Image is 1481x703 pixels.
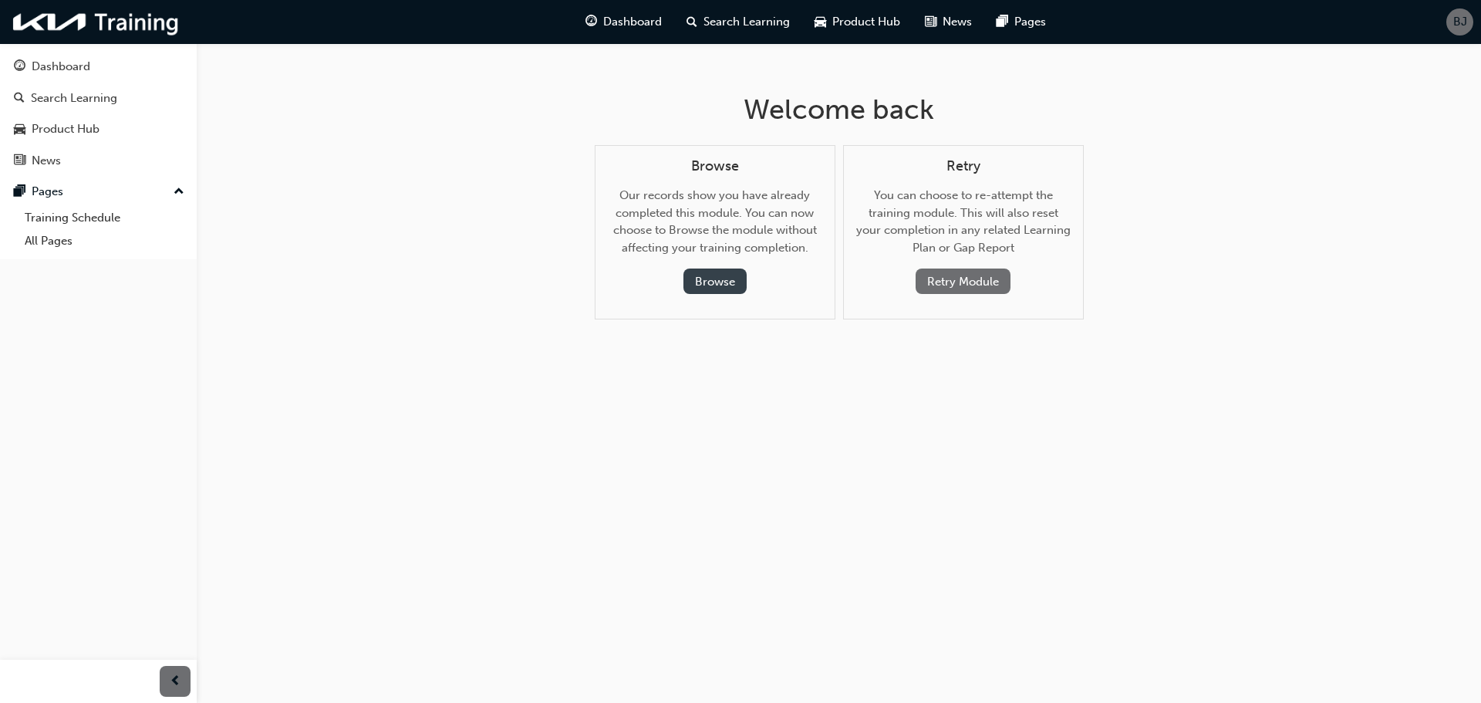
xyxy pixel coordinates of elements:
img: kia-training [8,6,185,38]
h4: Retry [856,158,1071,175]
span: pages-icon [997,12,1008,32]
span: search-icon [14,92,25,106]
h4: Browse [608,158,822,175]
a: Search Learning [6,84,191,113]
a: News [6,147,191,175]
button: DashboardSearch LearningProduct HubNews [6,49,191,177]
div: Pages [32,183,63,201]
a: news-iconNews [913,6,984,38]
span: news-icon [14,154,25,168]
span: car-icon [14,123,25,137]
button: Pages [6,177,191,206]
div: Our records show you have already completed this module. You can now choose to Browse the module ... [608,158,822,295]
span: search-icon [687,12,697,32]
a: pages-iconPages [984,6,1058,38]
button: Browse [683,269,747,294]
span: up-icon [174,182,184,202]
div: You can choose to re-attempt the training module. This will also reset your completion in any rel... [856,158,1071,295]
a: Product Hub [6,115,191,144]
span: guage-icon [585,12,597,32]
button: BJ [1446,8,1473,35]
span: News [943,13,972,31]
a: All Pages [19,229,191,253]
span: Product Hub [832,13,900,31]
span: Search Learning [703,13,790,31]
span: guage-icon [14,60,25,74]
span: prev-icon [170,672,181,691]
a: Training Schedule [19,206,191,230]
h1: Welcome back [595,93,1084,127]
a: Dashboard [6,52,191,81]
span: pages-icon [14,185,25,199]
button: Retry Module [916,269,1010,294]
div: Product Hub [32,120,100,138]
span: car-icon [815,12,826,32]
a: guage-iconDashboard [573,6,674,38]
span: Pages [1014,13,1046,31]
a: car-iconProduct Hub [802,6,913,38]
span: news-icon [925,12,936,32]
a: search-iconSearch Learning [674,6,802,38]
div: News [32,152,61,170]
div: Dashboard [32,58,90,76]
span: BJ [1453,13,1467,31]
div: Search Learning [31,90,117,107]
span: Dashboard [603,13,662,31]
